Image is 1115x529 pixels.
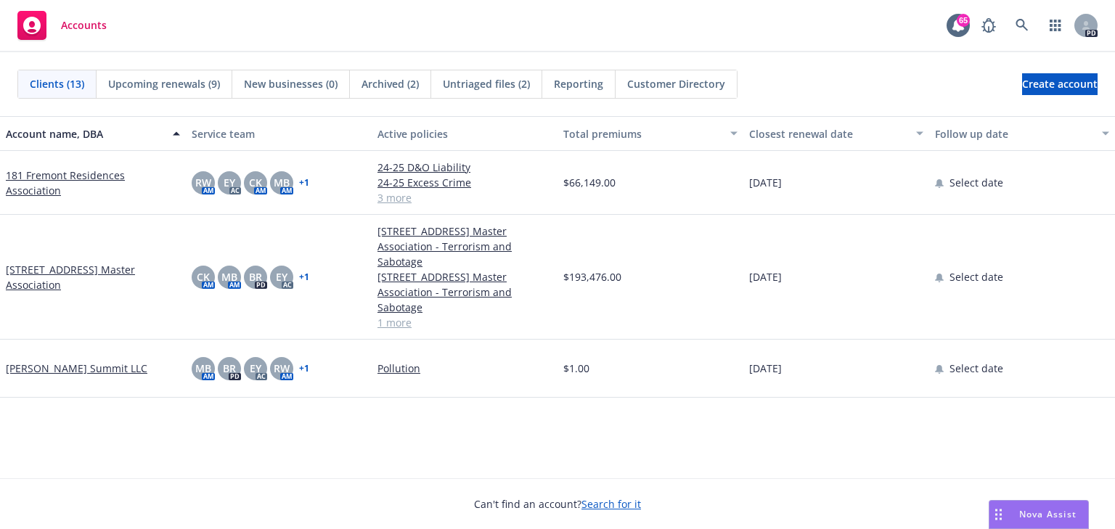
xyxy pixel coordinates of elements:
[554,76,603,91] span: Reporting
[299,273,309,282] a: + 1
[1008,11,1037,40] a: Search
[108,76,220,91] span: Upcoming renewals (9)
[949,361,1003,376] span: Select date
[197,269,210,284] span: CK
[749,175,782,190] span: [DATE]
[377,269,552,315] a: [STREET_ADDRESS] Master Association - Terrorism and Sabotage
[249,175,262,190] span: CK
[474,496,641,512] span: Can't find an account?
[372,116,557,151] button: Active policies
[377,190,552,205] a: 3 more
[929,116,1115,151] button: Follow up date
[6,168,180,198] a: 181 Fremont Residences Association
[377,160,552,175] a: 24-25 D&O Liability
[957,14,970,27] div: 65
[6,361,147,376] a: [PERSON_NAME] Summit LLC
[274,175,290,190] span: MB
[249,269,262,284] span: BR
[563,126,722,142] div: Total premiums
[30,76,84,91] span: Clients (13)
[581,497,641,511] a: Search for it
[274,361,290,376] span: RW
[244,76,338,91] span: New businesses (0)
[186,116,372,151] button: Service team
[250,361,261,376] span: EY
[377,224,552,269] a: [STREET_ADDRESS] Master Association - Terrorism and Sabotage
[224,175,235,190] span: EY
[6,262,180,292] a: [STREET_ADDRESS] Master Association
[192,126,366,142] div: Service team
[6,126,164,142] div: Account name, DBA
[749,126,907,142] div: Closest renewal date
[276,269,287,284] span: EY
[1041,11,1070,40] a: Switch app
[195,361,211,376] span: MB
[557,116,743,151] button: Total premiums
[989,501,1008,528] div: Drag to move
[749,269,782,284] span: [DATE]
[377,361,552,376] a: Pollution
[12,5,113,46] a: Accounts
[443,76,530,91] span: Untriaged files (2)
[949,269,1003,284] span: Select date
[563,269,621,284] span: $193,476.00
[61,20,107,31] span: Accounts
[377,406,552,452] a: Cold [DEMOGRAPHIC_DATA] Solutions LLC - Workers' Compensation
[299,179,309,187] a: + 1
[223,361,236,376] span: BR
[627,76,725,91] span: Customer Directory
[377,126,552,142] div: Active policies
[362,76,419,91] span: Archived (2)
[195,175,211,190] span: RW
[1022,73,1098,95] a: Create account
[749,361,782,376] span: [DATE]
[1022,70,1098,98] span: Create account
[563,361,589,376] span: $1.00
[989,500,1089,529] button: Nova Assist
[299,364,309,373] a: + 1
[949,175,1003,190] span: Select date
[743,116,929,151] button: Closest renewal date
[377,315,552,330] a: 1 more
[563,175,616,190] span: $66,149.00
[1019,508,1077,520] span: Nova Assist
[935,126,1093,142] div: Follow up date
[974,11,1003,40] a: Report a Bug
[221,269,237,284] span: MB
[377,175,552,190] a: 24-25 Excess Crime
